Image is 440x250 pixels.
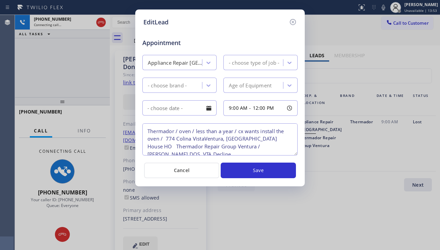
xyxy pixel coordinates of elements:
[143,18,168,27] h5: EditLead
[221,163,296,178] button: Save
[144,163,219,178] button: Cancel
[229,59,279,67] div: - choose type of job -
[249,105,251,111] span: -
[229,105,247,111] span: 9:00 AM
[229,82,272,89] div: Age of Equipment
[253,105,274,111] span: 12:00 PM
[148,59,203,67] div: Appliance Repair [GEOGRAPHIC_DATA]
[148,82,187,89] div: - choose brand -
[142,100,217,116] input: - choose date -
[142,38,193,47] span: Appointment
[142,123,298,155] textarea: Thermador / oven / less than a year / cx wants install the oven / 774 Colina VistaVentura, [GEOGR...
